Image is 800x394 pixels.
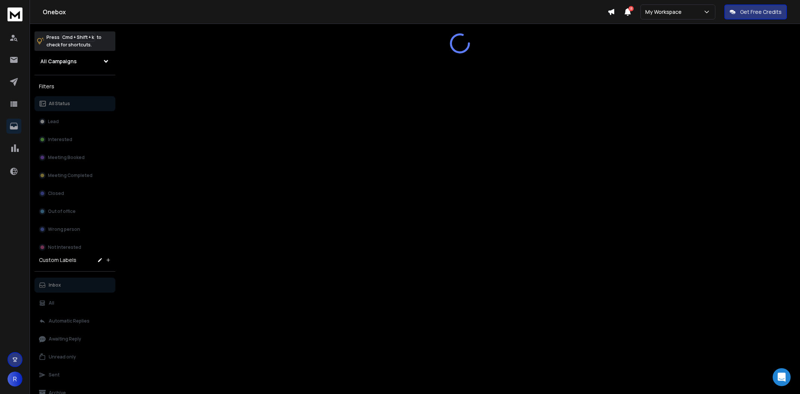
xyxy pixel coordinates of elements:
h3: Custom Labels [39,256,76,264]
h1: Onebox [43,7,607,16]
p: Press to check for shortcuts. [46,34,101,49]
img: logo [7,7,22,21]
button: All Campaigns [34,54,115,69]
button: R [7,372,22,387]
button: Get Free Credits [724,4,787,19]
p: Get Free Credits [740,8,782,16]
h1: All Campaigns [40,58,77,65]
span: Cmd + Shift + k [61,33,95,42]
p: My Workspace [645,8,685,16]
h3: Filters [34,81,115,92]
span: 13 [628,6,634,11]
div: Open Intercom Messenger [773,368,791,386]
